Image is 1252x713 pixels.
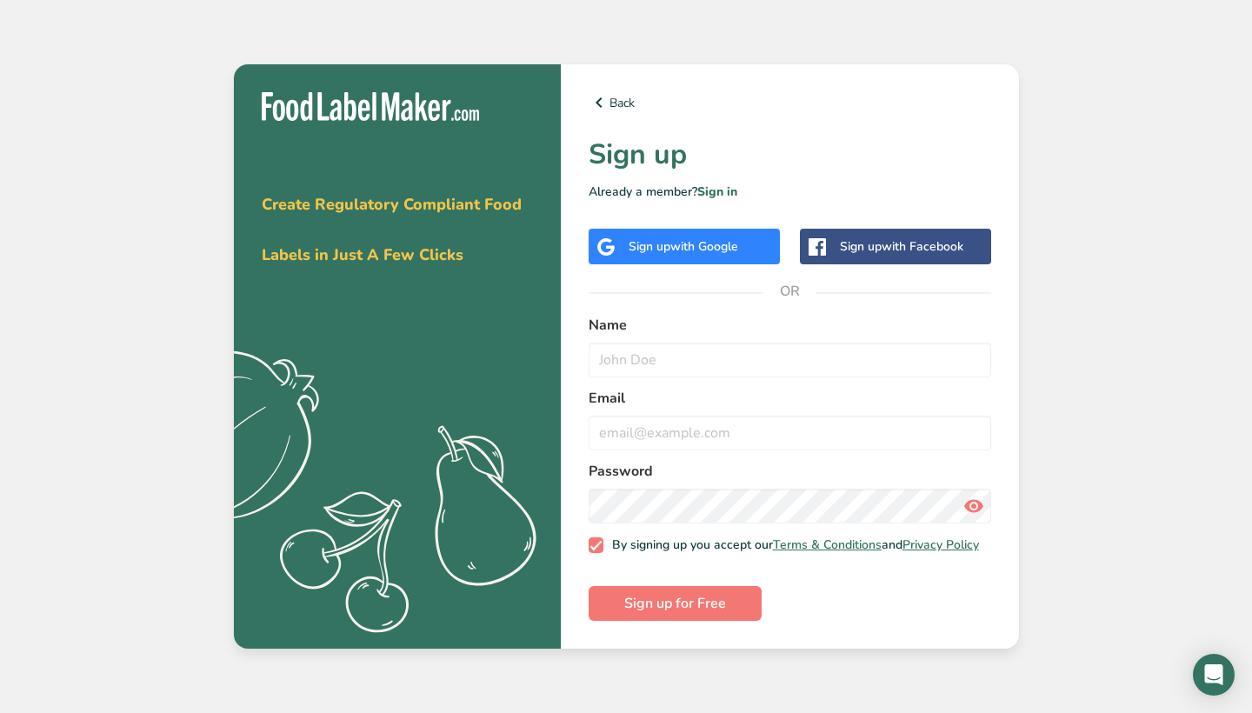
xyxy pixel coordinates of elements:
[882,238,963,255] span: with Facebook
[840,237,963,256] div: Sign up
[624,593,726,614] span: Sign up for Free
[589,461,991,482] label: Password
[763,265,816,317] span: OR
[262,92,479,121] img: Food Label Maker
[902,536,979,553] a: Privacy Policy
[589,388,991,409] label: Email
[589,586,762,621] button: Sign up for Free
[773,536,882,553] a: Terms & Conditions
[1193,654,1235,696] div: Open Intercom Messenger
[589,315,991,336] label: Name
[589,183,991,201] p: Already a member?
[670,238,738,255] span: with Google
[603,537,979,553] span: By signing up you accept our and
[629,237,738,256] div: Sign up
[262,194,522,265] span: Create Regulatory Compliant Food Labels in Just A Few Clicks
[697,183,737,200] a: Sign in
[589,134,991,176] h1: Sign up
[589,92,991,113] a: Back
[589,416,991,450] input: email@example.com
[589,343,991,377] input: John Doe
